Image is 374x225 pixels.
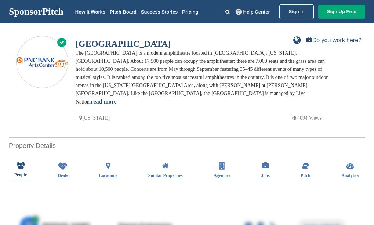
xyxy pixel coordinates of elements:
[148,173,183,178] span: Similar Properties
[99,173,117,178] span: Locations
[182,9,198,15] a: Pricing
[14,173,27,177] span: People
[58,173,68,178] span: Deals
[76,39,171,48] a: [GEOGRAPHIC_DATA]
[341,173,359,178] span: Analytics
[76,49,333,106] div: The [GEOGRAPHIC_DATA] is a modern amphitheatre located in [GEOGRAPHIC_DATA], [US_STATE], [GEOGRAP...
[9,7,63,17] a: SponsorPitch
[318,5,365,19] a: Sign Up Free
[306,37,362,43] a: Do you work here?
[79,113,110,123] p: [US_STATE]
[141,9,178,15] a: Success Stories
[214,173,230,178] span: Agencies
[110,9,137,15] a: Pitch Board
[279,4,313,19] a: Sign In
[301,173,311,178] span: Pitch
[17,57,68,68] img: Sponsorpitch & PNC Bank Arts Center
[75,9,105,15] a: How It Works
[234,8,272,16] a: Help Center
[292,113,322,123] p: 4094 Views
[261,173,269,178] span: Jobs
[91,98,117,105] a: read more
[9,141,365,151] h2: Property Details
